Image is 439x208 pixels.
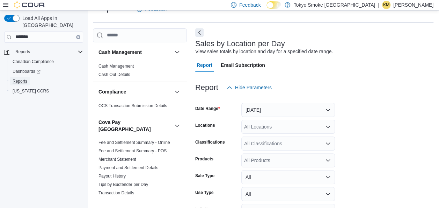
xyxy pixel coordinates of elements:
[10,77,30,85] a: Reports
[195,139,225,145] label: Classifications
[13,78,27,84] span: Reports
[241,170,335,184] button: All
[15,49,30,55] span: Reports
[98,148,167,153] a: Fee and Settlement Summary - POS
[241,103,335,117] button: [DATE]
[10,87,83,95] span: Washington CCRS
[7,57,86,67] button: Canadian Compliance
[235,84,272,91] span: Hide Parameters
[7,86,86,96] button: [US_STATE] CCRS
[7,67,86,76] a: Dashboards
[98,140,170,145] span: Fee and Settlement Summary - Online
[14,1,45,8] img: Cova
[13,48,33,56] button: Reports
[98,157,136,162] a: Merchant Statement
[173,122,181,130] button: Cova Pay [GEOGRAPHIC_DATA]
[195,123,215,128] label: Locations
[266,1,281,9] input: Dark Mode
[1,47,86,57] button: Reports
[98,63,134,69] span: Cash Management
[221,58,265,72] span: Email Subscription
[98,119,171,133] button: Cova Pay [GEOGRAPHIC_DATA]
[20,15,83,29] span: Load All Apps in [GEOGRAPHIC_DATA]
[10,87,52,95] a: [US_STATE] CCRS
[195,28,204,37] button: Next
[195,173,214,179] label: Sale Type
[378,1,379,9] p: |
[7,76,86,86] button: Reports
[241,187,335,201] button: All
[4,44,83,114] nav: Complex example
[195,48,333,55] div: View sales totals by location and day for a specified date range.
[98,72,130,77] a: Cash Out Details
[393,1,433,9] p: [PERSON_NAME]
[197,58,212,72] span: Report
[98,182,148,187] span: Tips by Budtender per Day
[13,59,54,64] span: Canadian Compliance
[325,124,331,130] button: Open list of options
[10,67,43,76] a: Dashboards
[93,62,187,82] div: Cash Management
[93,138,187,200] div: Cova Pay [GEOGRAPHIC_DATA]
[98,88,171,95] button: Compliance
[98,49,142,56] h3: Cash Management
[93,102,187,113] div: Compliance
[98,165,158,170] a: Payment and Settlement Details
[173,88,181,96] button: Compliance
[294,1,375,9] p: Tokyo Smoke [GEOGRAPHIC_DATA]
[325,158,331,163] button: Open list of options
[173,48,181,56] button: Cash Management
[383,1,389,9] span: KM
[195,190,213,195] label: Use Type
[10,57,57,66] a: Canadian Compliance
[13,69,41,74] span: Dashboards
[239,1,261,8] span: Feedback
[13,48,83,56] span: Reports
[224,81,275,95] button: Hide Parameters
[76,35,80,39] button: Clear input
[10,57,83,66] span: Canadian Compliance
[98,174,126,179] a: Payout History
[98,64,134,69] a: Cash Management
[195,156,213,162] label: Products
[98,182,148,187] a: Tips by Budtender per Day
[98,49,171,56] button: Cash Management
[98,173,126,179] span: Payout History
[98,103,167,108] a: OCS Transaction Submission Details
[98,88,126,95] h3: Compliance
[195,40,285,48] h3: Sales by Location per Day
[98,140,170,145] a: Fee and Settlement Summary - Online
[13,88,49,94] span: [US_STATE] CCRS
[10,77,83,85] span: Reports
[10,67,83,76] span: Dashboards
[98,157,136,162] span: Merchant Statement
[195,83,218,92] h3: Report
[325,141,331,146] button: Open list of options
[195,106,220,111] label: Date Range
[98,190,134,195] a: Transaction Details
[382,1,390,9] div: Krista Maitland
